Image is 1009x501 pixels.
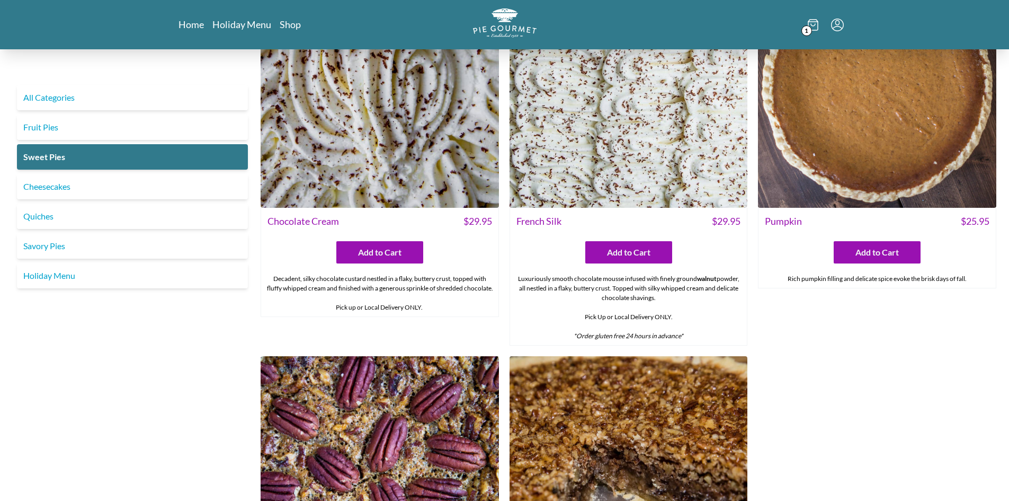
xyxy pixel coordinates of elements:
[516,214,561,228] span: French Silk
[831,19,844,31] button: Menu
[17,85,248,110] a: All Categories
[17,263,248,288] a: Holiday Menu
[358,246,401,259] span: Add to Cart
[961,214,989,228] span: $ 25.95
[336,241,423,263] button: Add to Cart
[17,204,248,229] a: Quiches
[178,18,204,31] a: Home
[473,8,537,41] a: Logo
[212,18,271,31] a: Holiday Menu
[17,144,248,170] a: Sweet Pies
[261,270,498,317] div: Decadent, silky chocolate custard nestled in a flaky, buttery crust, topped with fluffy whipped c...
[17,115,248,140] a: Fruit Pies
[758,270,996,288] div: Rich pumpkin filling and delicate spice evoke the brisk days of fall.
[267,214,339,228] span: Chocolate Cream
[574,332,683,340] em: *Order gluten free 24 hours in advance*
[17,174,248,199] a: Cheesecakes
[697,275,717,283] strong: walnut
[855,246,899,259] span: Add to Cart
[834,241,921,263] button: Add to Cart
[463,214,492,228] span: $ 29.95
[712,214,740,228] span: $ 29.95
[280,18,301,31] a: Shop
[473,8,537,38] img: logo
[510,270,747,345] div: Luxuriously smooth chocolate mousse infused with finely ground powder, all nestled in a flaky, bu...
[801,25,812,36] span: 1
[17,233,248,259] a: Savory Pies
[765,214,802,228] span: Pumpkin
[607,246,650,259] span: Add to Cart
[585,241,672,263] button: Add to Cart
